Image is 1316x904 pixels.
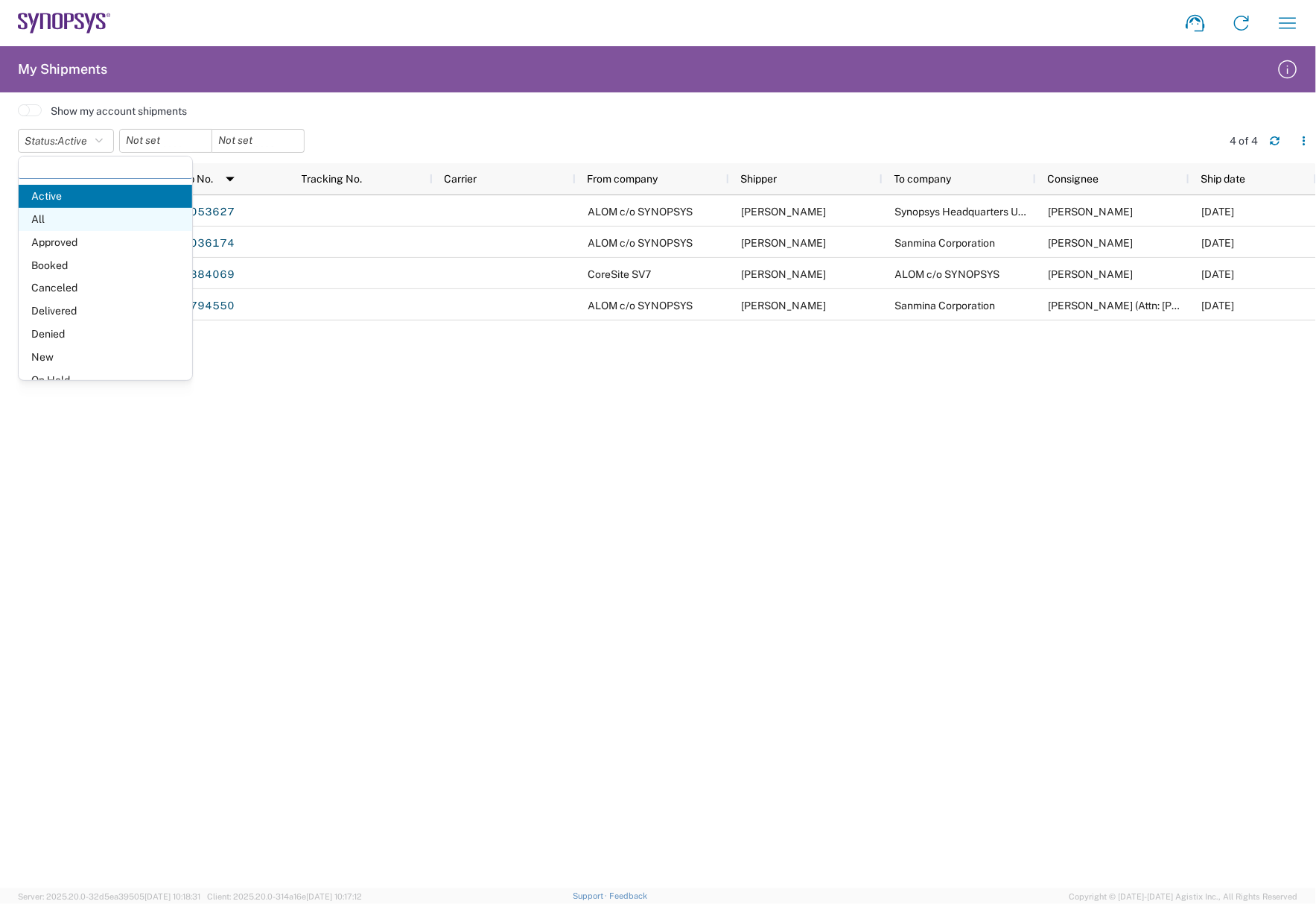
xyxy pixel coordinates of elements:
span: ALOM c/o SYNOPSYS [588,206,693,218]
span: Carlos Garcia [742,268,827,280]
span: Ship date [1201,173,1246,185]
span: Client: 2025.20.0-314a16e [207,892,362,901]
span: Active [19,185,192,208]
span: Active [57,135,87,147]
span: Server: 2025.20.0-32d5ea39505 [18,892,200,901]
span: Sanmina Corporation [895,237,996,249]
span: All [19,208,192,231]
a: 57036174 [175,232,236,256]
span: Nirali Trivedi [1049,268,1134,280]
button: Status:Active [18,129,114,153]
span: Booked [19,254,192,277]
span: From company [588,173,658,185]
span: Canceled [19,276,192,300]
span: On Hold [19,369,192,392]
span: 10/07/2025 [1202,268,1235,280]
span: 10/06/2025 [1202,300,1235,312]
span: Ship No. [174,173,214,185]
span: Denied [19,323,192,346]
span: Sanmina Corporation [895,300,996,312]
span: To company [894,173,952,185]
span: 10/08/2025 [1202,237,1235,249]
span: Delivered [19,300,192,323]
span: Nirali Trivedi [742,300,827,312]
a: 57053627 [175,200,236,224]
span: Alex Tran [1049,237,1134,249]
a: 56794550 [175,294,236,318]
span: Consignee [1048,173,1099,185]
input: Not set [120,130,212,152]
span: New [19,346,192,369]
img: arrow-dropdown.svg [218,167,242,191]
span: Carrier [445,173,477,185]
label: Show my account shipments [51,104,187,118]
span: ALOM c/o SYNOPSYS [895,268,1000,280]
span: Peter Zhang [1049,206,1134,218]
span: Nirali Trivedi [742,206,827,218]
a: Feedback [609,891,647,900]
a: Support [573,891,610,900]
span: Mansi Somaya (Attn: Jessie Vo) [1049,300,1250,312]
span: [DATE] 10:17:12 [306,892,362,901]
span: Approved [19,231,192,254]
span: Tracking No. [302,173,363,185]
span: ALOM c/o SYNOPSYS [588,300,693,312]
input: Not set [212,130,304,152]
span: Synopsys Headquarters USSV [895,206,1039,218]
h2: My Shipments [18,60,107,78]
span: Copyright © [DATE]-[DATE] Agistix Inc., All Rights Reserved [1069,890,1298,903]
a: 56884069 [175,263,236,287]
span: [DATE] 10:18:31 [144,892,200,901]
span: Shipper [741,173,778,185]
span: ALOM c/o SYNOPSYS [588,237,693,249]
span: CoreSite SV7 [588,268,652,280]
div: 4 of 4 [1230,134,1258,148]
span: 10/09/2025 [1202,206,1235,218]
span: Nirali Trivedi [742,237,827,249]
